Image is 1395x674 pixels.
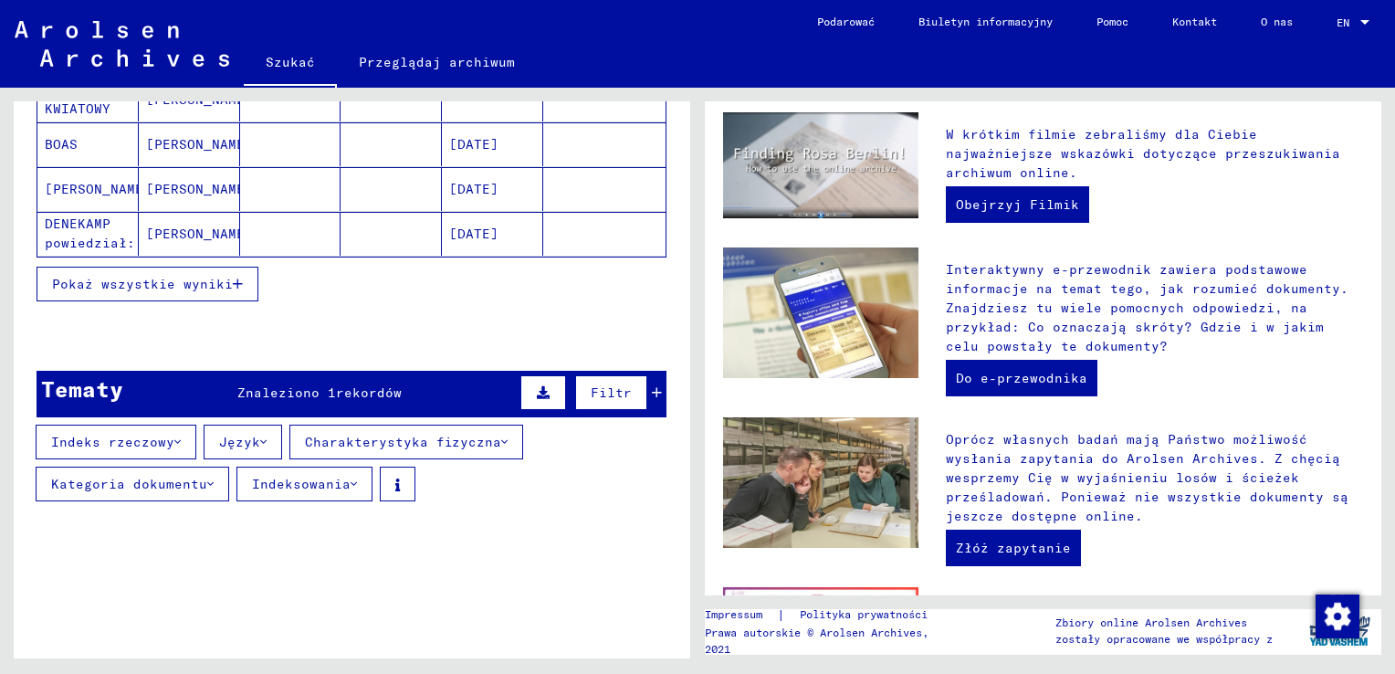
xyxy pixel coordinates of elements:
span: Znaleziono 1 [237,384,336,401]
font: Kategoria dokumentu [51,476,207,492]
a: Szukać [244,40,337,88]
button: Kategoria dokumentu [36,467,229,501]
span: EN [1337,16,1357,29]
p: Prawa autorskie © Arolsen Archives, 2021 [705,625,958,658]
mat-cell: [DATE] [442,122,543,166]
span: rekordów [336,384,402,401]
span: Pokaż wszystkie wyniki [52,276,233,292]
button: Indeksowania [236,467,372,501]
a: Przeglądaj archiwum [337,40,537,84]
img: Arolsen_neg.svg [15,21,229,67]
a: Do e-przewodnika [946,360,1097,396]
a: Złóż zapytanie [946,530,1081,566]
mat-cell: [DATE] [442,212,543,256]
div: Zmienianie zgody [1315,594,1358,637]
mat-cell: DENEKAMP powiedział: [37,212,139,256]
font: | [777,606,785,625]
font: Indeks rzeczowy [51,434,174,450]
p: Zbiory online Arolsen Archives [1055,615,1273,631]
img: yv_logo.png [1306,608,1374,654]
mat-cell: [PERSON_NAME] [139,122,240,166]
img: eguide.jpg [723,247,918,378]
p: Oprócz własnych badań mają Państwo możliwość wysłania zapytania do Arolsen Archives. Z chęcią wes... [946,430,1363,526]
button: Filtr [575,375,647,410]
mat-cell: [PERSON_NAME] [139,212,240,256]
p: W krótkim filmie zebraliśmy dla Ciebie najważniejsze wskazówki dotyczące przeszukiwania archiwum ... [946,125,1363,183]
a: Impressum [705,606,777,625]
mat-cell: [PERSON_NAME] [37,167,139,211]
span: Filtr [591,384,632,401]
button: Charakterystyka fizyczna [289,425,523,459]
font: Indeksowania [252,476,351,492]
a: Obejrzyj Filmik [946,186,1089,223]
button: Język [204,425,282,459]
img: Zmienianie zgody [1316,595,1359,638]
button: Indeks rzeczowy [36,425,196,459]
p: Interaktywny e-przewodnik zawiera podstawowe informacje na temat tego, jak rozumieć dokumenty. Zn... [946,260,1363,356]
img: inquiries.jpg [723,417,918,548]
font: Język [219,434,260,450]
mat-cell: [DATE] [442,167,543,211]
img: video.jpg [723,112,918,218]
div: Tematy [41,373,123,405]
a: Polityka prywatności [785,606,949,625]
mat-cell: [PERSON_NAME] [139,167,240,211]
button: Pokaż wszystkie wyniki [37,267,258,301]
font: Charakterystyka fizyczna [305,434,501,450]
mat-cell: BOAS [37,122,139,166]
p: zostały opracowane we współpracy z [1055,631,1273,648]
